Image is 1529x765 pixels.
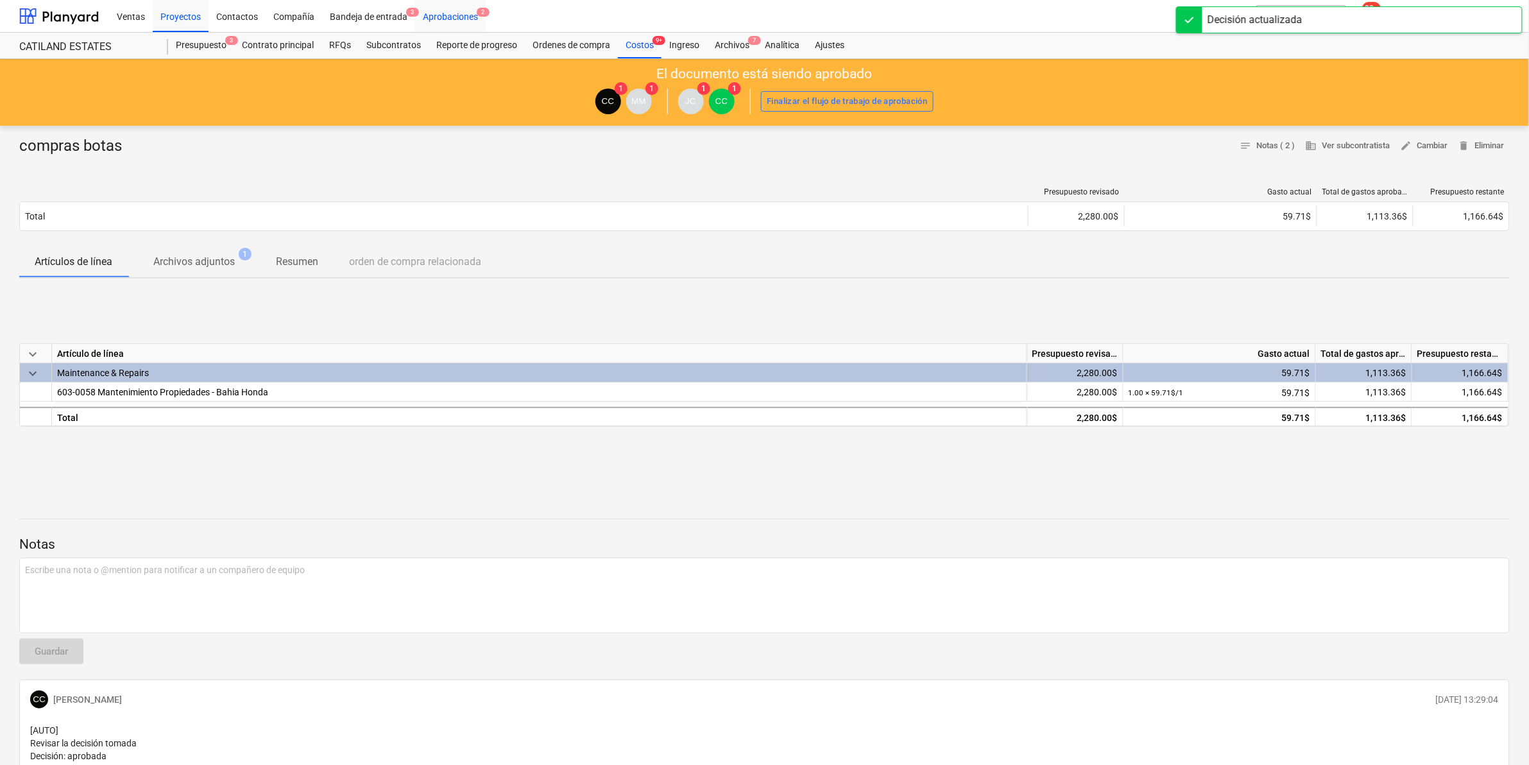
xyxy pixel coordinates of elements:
div: Costos [618,33,662,58]
p: Archivos adjuntos [153,254,235,270]
p: Total [25,210,45,223]
p: [DATE] 13:29:04 [1436,693,1499,706]
span: 1,166.64$ [1464,211,1504,221]
div: MAURA MORALES [626,89,652,114]
span: Eliminar [1458,139,1505,153]
div: 1,113.36$ [1316,407,1412,426]
span: 3 [406,8,419,17]
div: Presupuesto revisado [1034,187,1120,196]
div: 2,280.00$ [1027,407,1123,426]
a: Costos9+ [618,33,662,58]
div: Carlos Cedeno [709,89,735,114]
div: Carlos Cedeno [30,691,48,709]
a: Reporte de progreso [429,33,525,58]
span: 603-0058 Mantenimiento Propiedades - Bahia Honda [57,387,268,397]
div: 1,166.64$ [1412,407,1508,426]
span: MM [631,96,645,106]
p: El documento está siendo aprobado [657,65,873,83]
button: Cambiar [1396,136,1453,156]
span: 1,166.64$ [1462,387,1503,397]
div: Javier Cattan [678,89,704,114]
span: [AUTO] Revisar la decisión tomada Decisión: aprobada [30,725,137,761]
button: Ver subcontratista [1301,136,1396,156]
a: Ordenes de compra [525,33,618,58]
p: Artículos de línea [35,254,112,270]
div: 2,280.00$ [1027,363,1123,382]
span: CC [602,96,614,106]
button: Finalizar el flujo de trabajo de aprobación [761,91,934,112]
small: 1.00 × 59.71$ / 1 [1129,388,1184,397]
span: keyboard_arrow_down [25,347,40,362]
div: 1,166.64$ [1412,363,1508,382]
a: Archivos7 [707,33,757,58]
div: 59.71$ [1129,382,1310,402]
div: Gasto actual [1123,344,1316,363]
a: Subcontratos [359,33,429,58]
a: Ingreso [662,33,707,58]
div: Maintenance & Repairs [57,363,1021,382]
span: edit [1401,140,1412,151]
span: notes [1240,140,1252,151]
div: Decisión actualizada [1208,12,1303,28]
span: 2 [477,8,490,17]
div: Finalizar el flujo de trabajo de aprobación [767,94,928,109]
button: Notas ( 2 ) [1235,136,1301,156]
div: Archivos [707,33,757,58]
div: Gasto actual [1130,187,1312,196]
span: 3 [225,36,238,45]
p: Notas [19,536,1510,554]
div: 59.71$ [1130,211,1311,221]
a: Presupuesto3 [168,33,234,58]
div: 59.71$ [1129,363,1310,382]
span: 1 [728,82,741,95]
div: Total [52,407,1027,426]
div: Total de gastos aprobados [1316,344,1412,363]
button: Eliminar [1453,136,1510,156]
div: Carlos Cedeno [595,89,621,114]
span: 7 [748,36,761,45]
a: Ajustes [807,33,852,58]
span: delete [1458,140,1470,151]
div: Artículo de línea [52,344,1027,363]
span: CC [715,96,728,106]
span: business [1306,140,1317,151]
div: 2,280.00$ [1028,206,1124,227]
div: Presupuesto restante [1412,344,1508,363]
span: 1 [645,82,658,95]
span: 9+ [653,36,665,45]
div: 1,113.36$ [1316,363,1412,382]
div: compras botas [19,136,132,157]
span: JC [685,96,696,106]
span: Ver subcontratista [1306,139,1390,153]
a: Contrato principal [234,33,321,58]
span: 1,113.36$ [1366,387,1406,397]
span: Notas ( 2 ) [1240,139,1295,153]
div: Presupuesto revisado [1027,344,1123,363]
span: 1 [239,248,252,261]
span: CC [33,694,46,704]
div: CATILAND ESTATES [19,40,153,54]
div: 2,280.00$ [1027,382,1123,402]
div: Presupuesto [168,33,234,58]
a: Analítica [757,33,807,58]
a: RFQs [321,33,359,58]
div: 59.71$ [1129,408,1310,427]
div: Presupuesto restante [1419,187,1505,196]
p: [PERSON_NAME] [53,693,122,706]
span: keyboard_arrow_down [25,366,40,381]
div: Total de gastos aprobados [1322,187,1408,196]
span: Cambiar [1401,139,1448,153]
span: 1 [615,82,628,95]
span: 1 [697,82,710,95]
p: Resumen [276,254,318,270]
div: 1,113.36$ [1317,206,1413,227]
